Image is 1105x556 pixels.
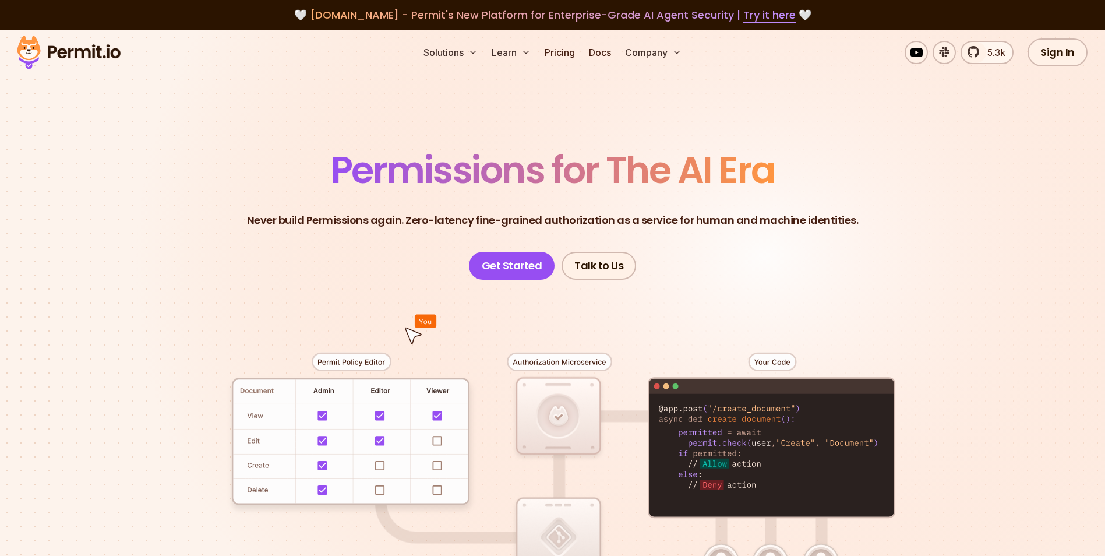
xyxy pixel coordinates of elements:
a: Try it here [743,8,796,23]
a: Pricing [540,41,580,64]
button: Solutions [419,41,482,64]
span: [DOMAIN_NAME] - Permit's New Platform for Enterprise-Grade AI Agent Security | [310,8,796,22]
button: Company [620,41,686,64]
a: Get Started [469,252,555,280]
a: Docs [584,41,616,64]
a: 5.3k [961,41,1014,64]
button: Learn [487,41,535,64]
a: Talk to Us [562,252,636,280]
img: Permit logo [12,33,126,72]
div: 🤍 🤍 [28,7,1077,23]
span: 5.3k [980,45,1005,59]
span: Permissions for The AI Era [331,144,775,196]
a: Sign In [1028,38,1088,66]
p: Never build Permissions again. Zero-latency fine-grained authorization as a service for human and... [247,212,859,228]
